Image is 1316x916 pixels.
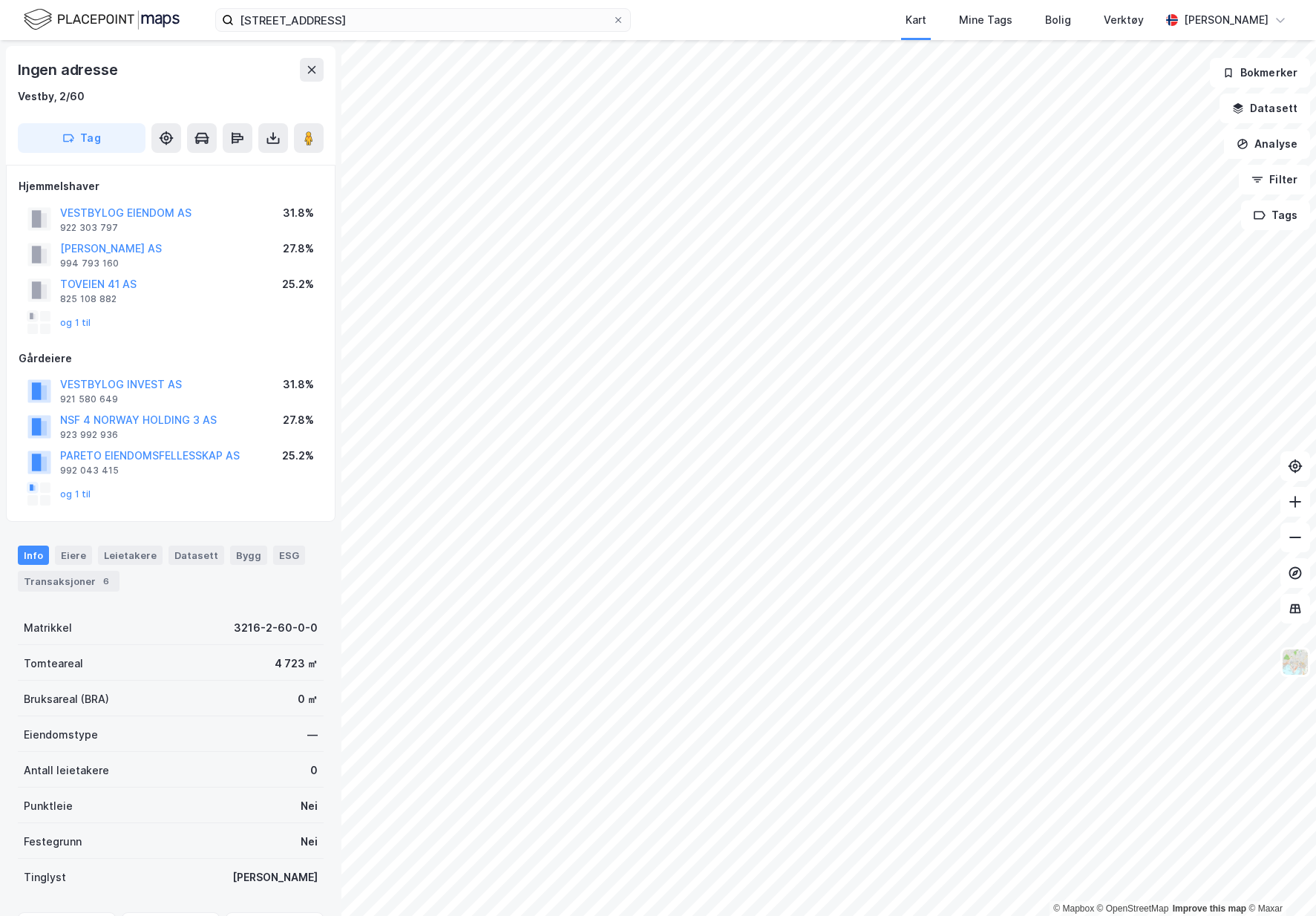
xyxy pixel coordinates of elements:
button: Bokmerker [1210,58,1310,88]
div: 0 ㎡ [298,690,318,708]
div: Nei [301,833,318,851]
div: Tinglyst [24,868,66,886]
div: 825 108 882 [60,293,117,305]
div: — [307,726,318,744]
div: 31.8% [283,204,314,222]
div: Hjemmelshaver [19,177,323,195]
input: Søk på adresse, matrikkel, gårdeiere, leietakere eller personer [234,9,612,31]
div: 27.8% [283,411,314,429]
div: 923 992 936 [60,429,118,441]
img: Z [1281,648,1309,676]
div: ESG [273,546,305,565]
div: 27.8% [283,240,314,258]
div: Info [18,546,49,565]
a: Mapbox [1053,903,1094,914]
a: Improve this map [1173,903,1246,914]
div: Bolig [1045,11,1071,29]
div: Nei [301,797,318,815]
div: Punktleie [24,797,73,815]
button: Tags [1241,200,1310,230]
div: 921 580 649 [60,393,118,405]
div: Kart [906,11,926,29]
div: 31.8% [283,376,314,393]
div: Datasett [168,546,224,565]
div: 994 793 160 [60,258,119,269]
div: Bruksareal (BRA) [24,690,109,708]
div: 6 [99,574,114,589]
div: Eiere [55,546,92,565]
div: 3216-2-60-0-0 [234,619,318,637]
div: 922 303 797 [60,222,118,234]
div: 25.2% [282,275,314,293]
img: logo.f888ab2527a4732fd821a326f86c7f29.svg [24,7,180,33]
div: [PERSON_NAME] [1184,11,1268,29]
iframe: Chat Widget [1242,845,1316,916]
div: 992 043 415 [60,465,119,477]
div: Ingen adresse [18,58,120,82]
div: Transaksjoner [18,571,120,592]
div: 25.2% [282,447,314,465]
button: Datasett [1220,94,1310,123]
button: Analyse [1224,129,1310,159]
div: 4 723 ㎡ [275,655,318,673]
div: [PERSON_NAME] [232,868,318,886]
div: Festegrunn [24,833,82,851]
div: Tomteareal [24,655,83,673]
div: Bygg [230,546,267,565]
div: Eiendomstype [24,726,98,744]
div: Gårdeiere [19,350,323,367]
button: Filter [1239,165,1310,194]
div: Vestby, 2/60 [18,88,85,105]
div: Antall leietakere [24,762,109,779]
div: Verktøy [1104,11,1144,29]
div: Leietakere [98,546,163,565]
button: Tag [18,123,145,153]
div: Mine Tags [959,11,1012,29]
div: 0 [310,762,318,779]
a: OpenStreetMap [1097,903,1169,914]
div: Matrikkel [24,619,72,637]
